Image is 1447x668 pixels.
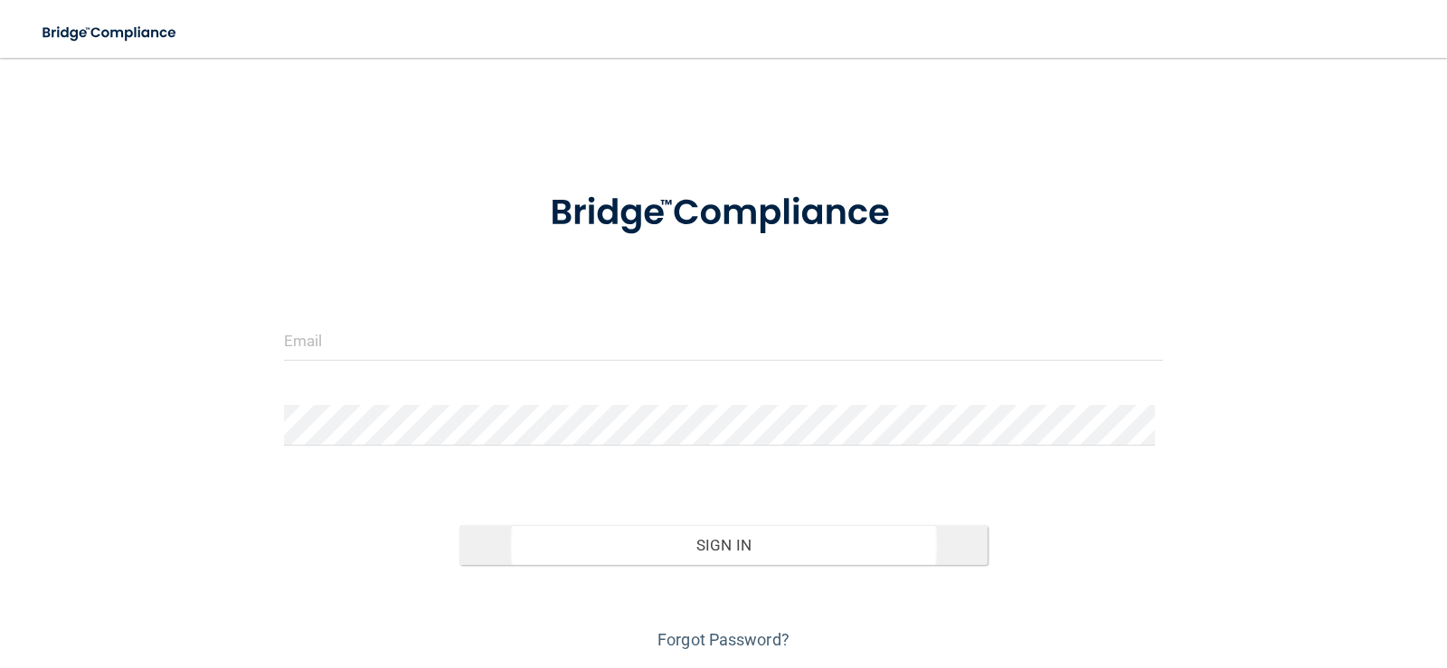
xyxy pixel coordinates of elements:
a: Forgot Password? [657,630,790,649]
img: bridge_compliance_login_screen.278c3ca4.svg [27,14,194,52]
iframe: Drift Widget Chat Controller [1134,541,1425,613]
img: bridge_compliance_login_screen.278c3ca4.svg [513,166,934,260]
button: Sign In [459,525,988,565]
input: Email [284,320,1164,361]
